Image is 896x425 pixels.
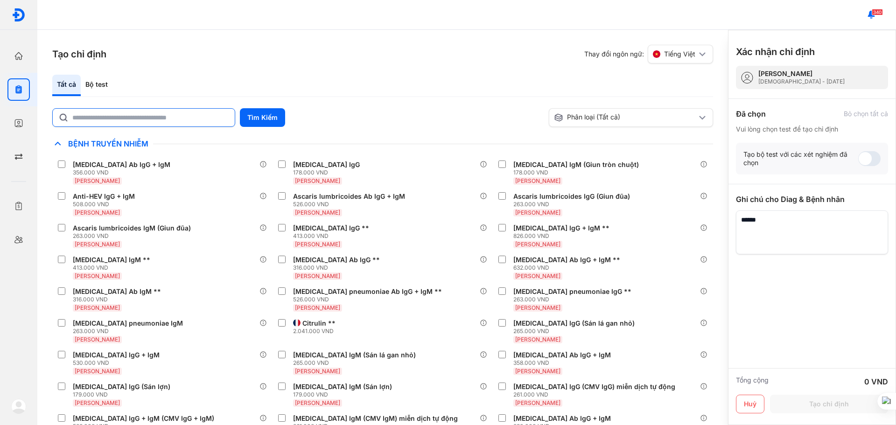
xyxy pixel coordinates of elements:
div: Ghi chú cho Diag & Bệnh nhân [736,194,888,205]
div: 178.000 VND [513,169,643,176]
span: [PERSON_NAME] [295,272,340,279]
span: Tiếng Việt [664,50,695,58]
button: Tạo chỉ định [770,395,888,413]
div: [MEDICAL_DATA] Ab IgG + IgM ** [513,256,620,264]
span: [PERSON_NAME] [75,209,120,216]
div: 508.000 VND [73,201,139,208]
div: 632.000 VND [513,264,624,272]
div: [MEDICAL_DATA] IgG [293,160,360,169]
div: [MEDICAL_DATA] IgG + IgM (CMV IgG + IgM) [73,414,214,423]
div: Ascaris lumbricoides IgG (Giun đũa) [513,192,630,201]
div: 263.000 VND [513,201,634,208]
div: 178.000 VND [293,169,364,176]
div: [MEDICAL_DATA] IgM (CMV IgM) miễn dịch tự động [293,414,458,423]
div: Anti-HEV IgG + IgM [73,192,135,201]
div: 261.000 VND [513,391,679,398]
div: [MEDICAL_DATA] pneumoniae IgM [73,319,183,327]
div: Đã chọn [736,108,766,119]
span: [PERSON_NAME] [75,177,120,184]
div: 0 VND [864,376,888,387]
span: [PERSON_NAME] [75,272,120,279]
div: Ascaris lumbricoides Ab IgG + IgM [293,192,405,201]
div: 316.000 VND [293,264,384,272]
div: [MEDICAL_DATA] pneumoniae IgG ** [513,287,631,296]
div: Bỏ chọn tất cả [844,110,888,118]
div: [DEMOGRAPHIC_DATA] - [DATE] [758,78,845,85]
span: [PERSON_NAME] [515,304,560,311]
span: [PERSON_NAME] [75,304,120,311]
button: Huỷ [736,395,764,413]
div: [MEDICAL_DATA] Ab IgG + IgM [513,351,611,359]
span: [PERSON_NAME] [75,241,120,248]
h3: Tạo chỉ định [52,48,106,61]
div: Tạo bộ test với các xét nghiệm đã chọn [743,150,858,167]
span: [PERSON_NAME] [75,336,120,343]
div: 316.000 VND [73,296,165,303]
span: Bệnh Truyền Nhiễm [63,139,153,148]
div: [PERSON_NAME] [758,70,845,78]
div: [MEDICAL_DATA] IgM ** [73,256,150,264]
div: [MEDICAL_DATA] IgG ** [293,224,369,232]
div: Citrulin ** [302,319,336,327]
span: [PERSON_NAME] [295,177,340,184]
div: 526.000 VND [293,296,446,303]
div: Thay đổi ngôn ngữ: [584,45,713,63]
div: [MEDICAL_DATA] Ab IgG ** [293,256,380,264]
div: 826.000 VND [513,232,613,240]
div: [MEDICAL_DATA] IgM (Sán lợn) [293,383,392,391]
span: [PERSON_NAME] [75,368,120,375]
div: 413.000 VND [293,232,373,240]
span: [PERSON_NAME] [295,209,340,216]
div: 265.000 VND [513,327,638,335]
div: 263.000 VND [73,327,187,335]
div: 265.000 VND [293,359,420,367]
div: 526.000 VND [293,201,409,208]
span: 340 [872,9,883,15]
h3: Xác nhận chỉ định [736,45,815,58]
div: 179.000 VND [293,391,396,398]
div: Vui lòng chọn test để tạo chỉ định [736,125,888,133]
div: [MEDICAL_DATA] IgG (Sán lợn) [73,383,170,391]
div: Tất cả [52,75,81,96]
span: [PERSON_NAME] [515,177,560,184]
div: [MEDICAL_DATA] IgG (CMV IgG) miễn dịch tự động [513,383,675,391]
span: [PERSON_NAME] [515,368,560,375]
span: [PERSON_NAME] [295,241,340,248]
div: [MEDICAL_DATA] IgG (Sán lá gan nhỏ) [513,319,635,327]
div: 263.000 VND [513,296,635,303]
div: 263.000 VND [73,232,195,240]
div: 358.000 VND [513,359,615,367]
span: [PERSON_NAME] [515,209,560,216]
div: Tổng cộng [736,376,769,387]
div: Phân loại (Tất cả) [554,113,697,122]
span: [PERSON_NAME] [295,368,340,375]
div: [MEDICAL_DATA] IgG + IgM ** [513,224,609,232]
span: [PERSON_NAME] [515,399,560,406]
div: [MEDICAL_DATA] pneumoniae Ab IgG + IgM ** [293,287,442,296]
img: logo [11,399,26,414]
div: 530.000 VND [73,359,163,367]
div: Ascaris lumbricoides IgM (Giun đũa) [73,224,191,232]
div: Bộ test [81,75,112,96]
span: [PERSON_NAME] [75,399,120,406]
img: logo [12,8,26,22]
span: [PERSON_NAME] [515,336,560,343]
span: [PERSON_NAME] [295,399,340,406]
div: [MEDICAL_DATA] Ab IgM ** [73,287,161,296]
div: 2.041.000 VND [293,327,339,335]
div: [MEDICAL_DATA] Ab IgG + IgM [73,160,170,169]
div: [MEDICAL_DATA] IgG + IgM [73,351,160,359]
div: [MEDICAL_DATA] IgM (Giun tròn chuột) [513,160,639,169]
span: [PERSON_NAME] [515,272,560,279]
span: [PERSON_NAME] [295,304,340,311]
div: 356.000 VND [73,169,174,176]
div: [MEDICAL_DATA] Ab IgG + IgM [513,414,611,423]
div: 413.000 VND [73,264,154,272]
div: 179.000 VND [73,391,174,398]
button: Tìm Kiếm [240,108,285,127]
div: [MEDICAL_DATA] IgM (Sán lá gan nhỏ) [293,351,416,359]
span: [PERSON_NAME] [515,241,560,248]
